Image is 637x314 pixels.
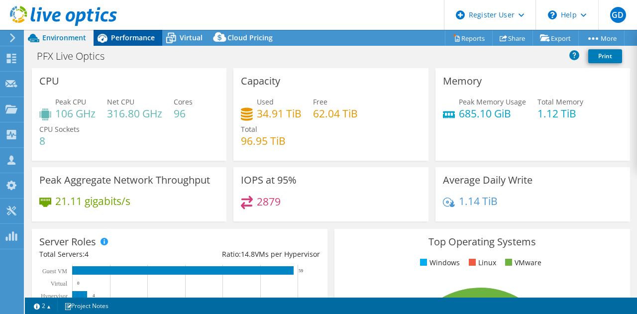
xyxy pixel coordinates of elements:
h4: 316.80 GHz [107,108,162,119]
text: Hypervisor [41,293,68,300]
h4: 96 [174,108,193,119]
text: 59 [299,268,304,273]
h3: Peak Aggregate Network Throughput [39,175,210,186]
span: Used [257,97,274,106]
a: Export [532,30,579,46]
h3: Capacity [241,76,280,87]
span: Free [313,97,327,106]
a: 2 [27,300,58,312]
h4: 21.11 gigabits/s [55,196,130,207]
span: 14.8 [241,249,255,259]
span: Peak Memory Usage [459,97,526,106]
span: Performance [111,33,155,42]
h3: IOPS at 95% [241,175,297,186]
li: Windows [418,257,460,268]
span: Cloud Pricing [227,33,273,42]
a: Share [492,30,533,46]
h4: 1.14 TiB [459,196,498,207]
span: Cores [174,97,193,106]
text: 4 [93,293,95,298]
span: 4 [85,249,89,259]
span: Net CPU [107,97,134,106]
h4: 2879 [257,196,281,207]
span: Environment [42,33,86,42]
span: GD [610,7,626,23]
h4: 34.91 TiB [257,108,302,119]
svg: \n [548,10,557,19]
h4: 62.04 TiB [313,108,358,119]
span: CPU Sockets [39,124,80,134]
h4: 106 GHz [55,108,96,119]
h4: 8 [39,135,80,146]
h4: 96.95 TiB [241,135,286,146]
h1: PFX Live Optics [32,51,120,62]
h3: CPU [39,76,59,87]
text: Guest VM [42,268,67,275]
a: Print [588,49,622,63]
span: Total [241,124,257,134]
div: Ratio: VMs per Hypervisor [180,249,320,260]
h4: 685.10 GiB [459,108,526,119]
a: Project Notes [57,300,115,312]
span: Total Memory [537,97,583,106]
div: Total Servers: [39,249,180,260]
li: Linux [466,257,496,268]
text: Virtual [51,280,68,287]
span: Peak CPU [55,97,86,106]
h3: Server Roles [39,236,96,247]
h3: Memory [443,76,482,87]
a: Reports [445,30,493,46]
h3: Average Daily Write [443,175,532,186]
text: 0 [77,281,80,286]
h3: Top Operating Systems [342,236,623,247]
span: Virtual [180,33,203,42]
h4: 1.12 TiB [537,108,583,119]
li: VMware [503,257,541,268]
a: More [578,30,625,46]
